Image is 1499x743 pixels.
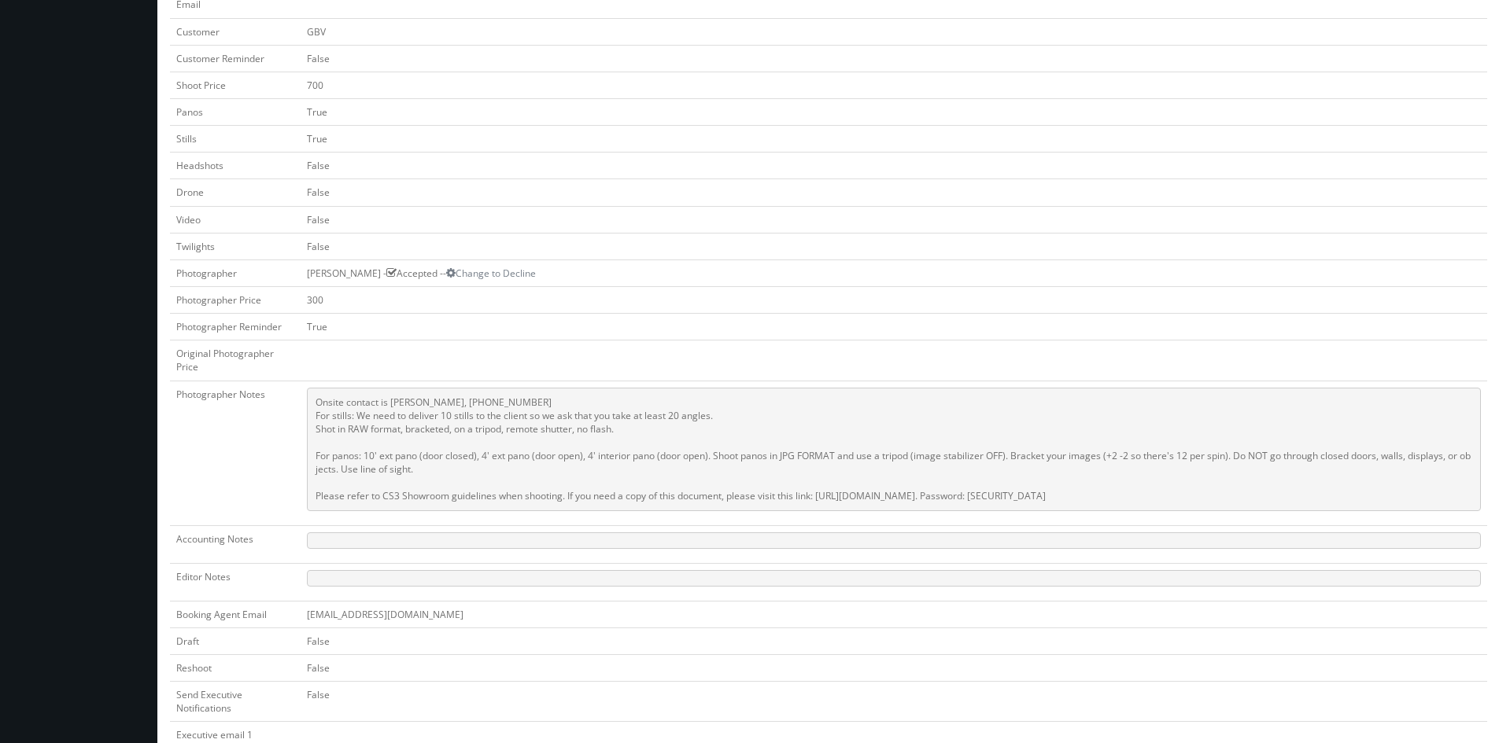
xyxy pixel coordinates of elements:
[301,179,1487,206] td: False
[170,45,301,72] td: Customer Reminder
[301,259,1487,286] td: [PERSON_NAME] - Accepted --
[301,314,1487,340] td: True
[170,179,301,206] td: Drone
[301,286,1487,313] td: 300
[170,314,301,340] td: Photographer Reminder
[301,627,1487,654] td: False
[301,98,1487,125] td: True
[301,206,1487,233] td: False
[170,654,301,681] td: Reshoot
[170,340,301,381] td: Original Photographer Price
[170,259,301,286] td: Photographer
[301,233,1487,259] td: False
[170,681,301,721] td: Send Executive Notifications
[170,98,301,125] td: Panos
[170,206,301,233] td: Video
[170,72,301,98] td: Shoot Price
[170,563,301,601] td: Editor Notes
[446,267,536,280] a: Change to Decline
[170,126,301,153] td: Stills
[170,18,301,45] td: Customer
[170,601,301,627] td: Booking Agent Email
[301,72,1487,98] td: 700
[301,18,1487,45] td: GBV
[307,388,1481,511] pre: Onsite contact is [PERSON_NAME], [PHONE_NUMBER] For stills: We need to deliver 10 stills to the c...
[301,681,1487,721] td: False
[170,153,301,179] td: Headshots
[301,45,1487,72] td: False
[301,601,1487,627] td: [EMAIL_ADDRESS][DOMAIN_NAME]
[170,286,301,313] td: Photographer Price
[170,525,301,563] td: Accounting Notes
[301,126,1487,153] td: True
[170,233,301,259] td: Twilights
[170,381,301,525] td: Photographer Notes
[301,654,1487,681] td: False
[170,627,301,654] td: Draft
[301,153,1487,179] td: False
